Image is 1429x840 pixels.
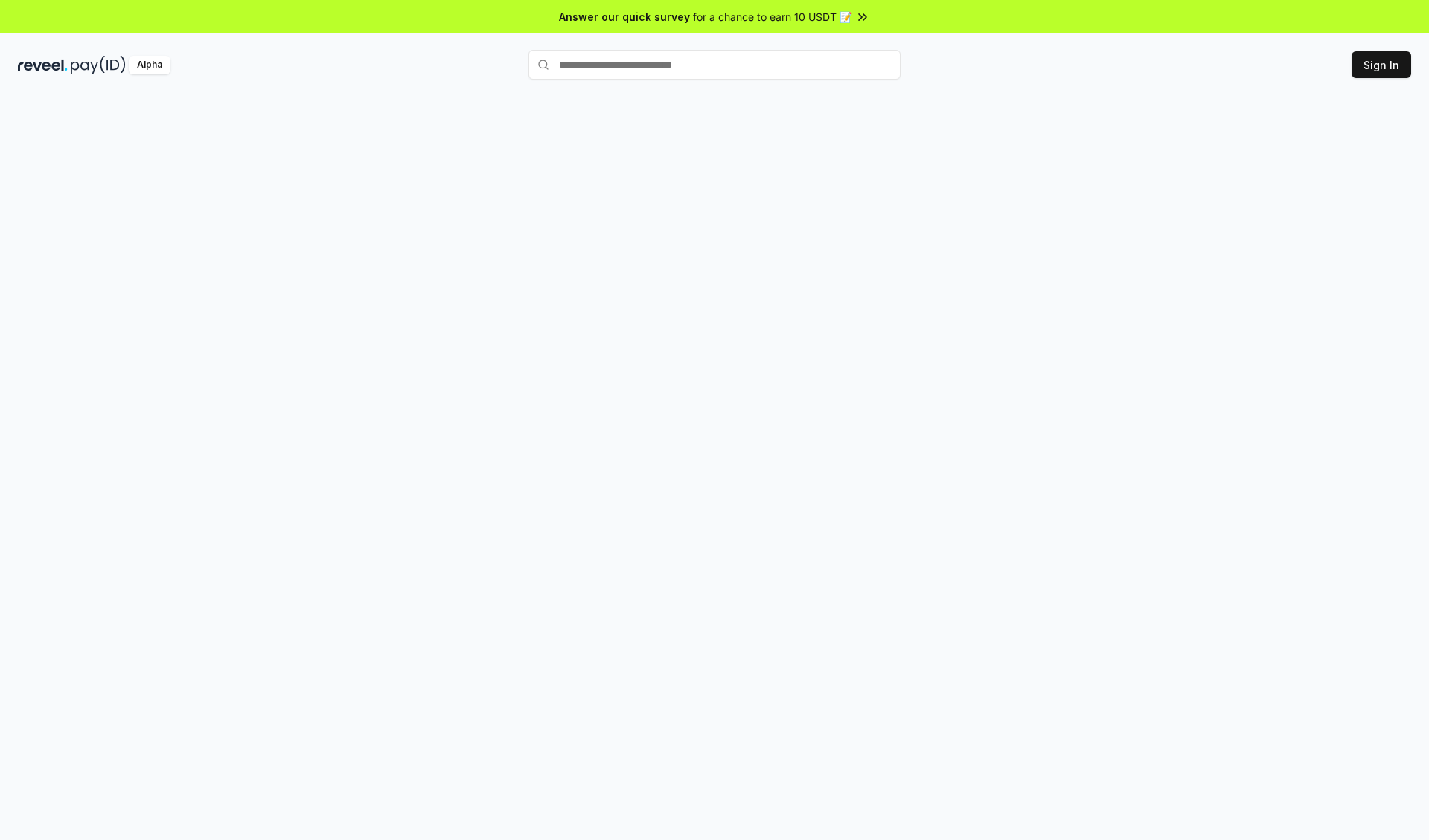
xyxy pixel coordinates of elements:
img: pay_id [71,56,126,74]
button: Sign In [1352,51,1411,78]
span: for a chance to earn 10 USDT 📝 [693,9,852,25]
span: Answer our quick survey [559,9,690,25]
img: reveel_dark [18,56,68,74]
div: Alpha [129,56,170,74]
